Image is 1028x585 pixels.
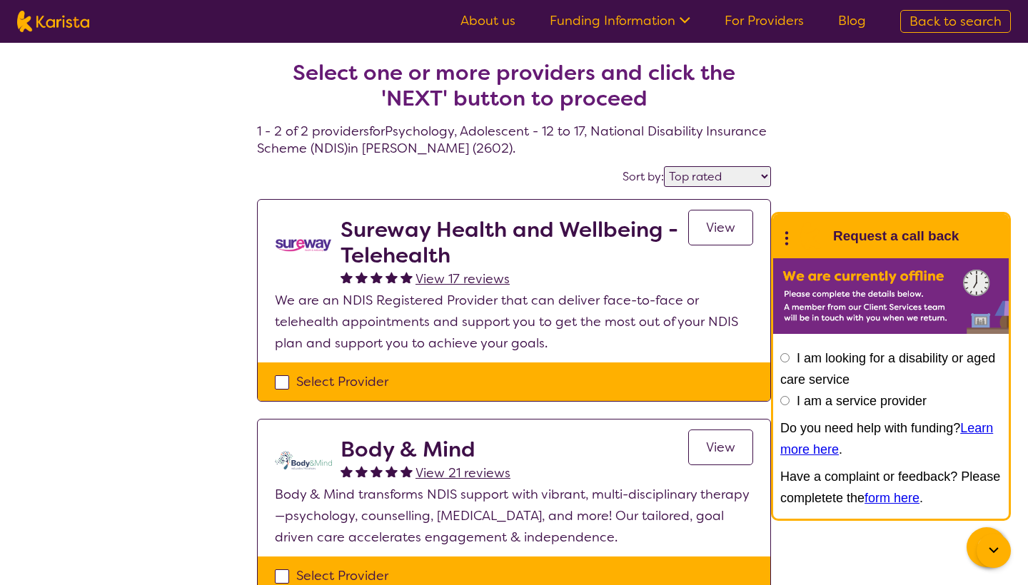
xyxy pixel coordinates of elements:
a: Back to search [900,10,1011,33]
span: View [706,439,735,456]
h4: 1 - 2 of 2 providers for Psychology , Adolescent - 12 to 17 , National Disability Insurance Schem... [257,26,771,157]
a: Funding Information [550,12,690,29]
img: fullstar [385,465,398,477]
span: View 17 reviews [415,270,510,288]
label: Sort by: [623,169,664,184]
p: Body & Mind transforms NDIS support with vibrant, multi-disciplinary therapy—psychology, counsell... [275,484,753,548]
h2: Sureway Health and Wellbeing - Telehealth [341,217,688,268]
h1: Request a call back [833,225,959,247]
label: I am a service provider [797,394,927,408]
button: Channel Menu [967,527,1007,567]
img: fullstar [341,271,353,283]
img: fullstar [400,465,413,477]
img: Karista offline chat form to request call back [773,258,1009,334]
img: fullstar [371,271,383,283]
img: fullstar [356,465,368,477]
h2: Body & Mind [341,437,510,462]
label: I am looking for a disability or aged care service [780,351,995,387]
a: form here [865,491,919,505]
img: fullstar [341,465,353,477]
p: Have a complaint or feedback? Please completete the . [780,466,1002,509]
img: Karista [796,222,825,250]
a: View 21 reviews [415,462,510,484]
img: fullstar [356,271,368,283]
a: For Providers [725,12,804,29]
a: View 17 reviews [415,268,510,290]
img: fullstar [400,271,413,283]
img: qmpolprhjdhzpcuekzqg.svg [275,437,332,484]
span: View [706,219,735,236]
img: fullstar [385,271,398,283]
img: Karista logo [17,11,89,32]
a: View [688,429,753,465]
a: View [688,210,753,245]
img: vgwqq8bzw4bddvbx0uac.png [275,217,332,274]
span: Back to search [909,13,1002,30]
img: fullstar [371,465,383,477]
p: Do you need help with funding? . [780,417,1002,460]
h2: Select one or more providers and click the 'NEXT' button to proceed [274,60,754,111]
p: We are an NDIS Registered Provider that can deliver face-to-face or telehealth appointments and s... [275,290,753,354]
a: About us [460,12,515,29]
a: Blog [838,12,866,29]
span: View 21 reviews [415,464,510,482]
